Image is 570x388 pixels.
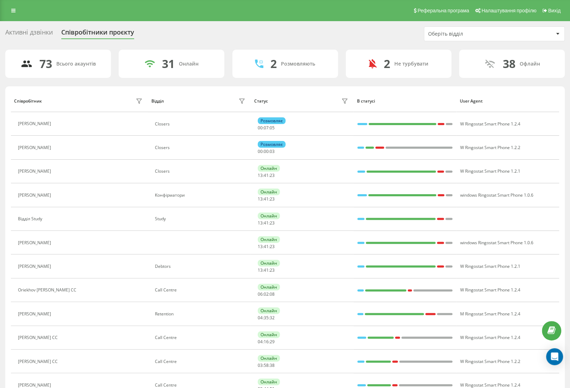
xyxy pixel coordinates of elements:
span: 23 [270,220,275,226]
span: 16 [264,339,269,345]
div: 73 [39,57,52,70]
span: 02 [264,291,269,297]
div: Call Centre [155,359,247,364]
div: : : [258,221,275,226]
div: : : [258,315,275,320]
div: Call Centre [155,288,247,292]
div: User Agent [459,99,556,104]
span: W Ringostat Smart Phone 1.2.4 [460,287,520,293]
span: 13 [258,172,263,178]
div: : : [258,363,275,368]
div: Онлайн [258,236,280,243]
div: : : [258,292,275,297]
span: 23 [270,244,275,250]
div: Онлайн [258,165,280,172]
div: Співробітник [14,99,42,104]
span: W Ringostat Smart Phone 1.2.4 [460,121,520,127]
span: 08 [270,291,275,297]
span: 41 [264,196,269,202]
span: W Ringostat Smart Phone 1.2.1 [460,263,520,269]
span: 41 [264,172,269,178]
span: 41 [264,244,269,250]
div: : : [258,149,275,154]
div: [PERSON_NAME] CC [18,335,59,340]
div: : : [258,339,275,344]
div: Closers [155,169,247,174]
div: : : [258,197,275,202]
span: 06 [258,291,263,297]
div: Онлайн [258,189,280,195]
span: Вихід [548,8,560,13]
div: Розмовляє [258,117,286,124]
span: 00 [264,148,269,154]
div: Call Centre [155,383,247,388]
div: Відділ [151,99,164,104]
span: 58 [264,362,269,368]
div: Співробітники проєкту [61,29,134,39]
div: Оберіть відділ [428,31,512,37]
span: 13 [258,196,263,202]
div: Розмовляють [281,61,315,67]
span: 00 [258,125,263,131]
span: 00 [258,148,263,154]
div: Онлайн [258,331,280,338]
div: [PERSON_NAME] [18,312,53,316]
div: [PERSON_NAME] [18,145,53,150]
span: 03 [270,148,275,154]
span: 05 [270,125,275,131]
div: [PERSON_NAME] [18,264,53,269]
div: Онлайн [258,378,280,385]
div: Відділ Study [18,216,44,221]
div: Онлайн [179,61,199,67]
div: Онлайн [258,284,280,290]
span: W Ringostat Smart Phone 1.2.2 [460,144,520,150]
div: В статусі [357,99,453,104]
div: Онлайн [258,213,280,219]
span: 04 [258,315,263,321]
div: 38 [503,57,515,70]
div: [PERSON_NAME] [18,169,53,174]
div: Call Centre [155,335,247,340]
span: windows Ringostat Smart Phone 1.0.6 [460,192,533,198]
span: 23 [270,267,275,273]
span: 04 [258,339,263,345]
div: [PERSON_NAME] [18,383,53,388]
span: 29 [270,339,275,345]
div: [PERSON_NAME] [18,193,53,198]
div: : : [258,173,275,178]
div: 2 [270,57,277,70]
span: 41 [264,220,269,226]
span: 35 [264,315,269,321]
div: Study [155,216,247,221]
div: Статус [254,99,268,104]
span: W Ringostat Smart Phone 1.2.4 [460,382,520,388]
span: M Ringostat Smart Phone 1.2.4 [460,311,520,317]
div: [PERSON_NAME] [18,240,53,245]
div: Debtors [155,264,247,269]
span: 13 [258,267,263,273]
span: 23 [270,196,275,202]
div: Не турбувати [394,61,428,67]
span: Реферальна програма [418,8,469,13]
span: 41 [264,267,269,273]
div: 31 [162,57,175,70]
span: W Ringostat Smart Phone 1.2.1 [460,168,520,174]
div: Офлайн [520,61,540,67]
span: 03 [258,362,263,368]
div: Онлайн [258,307,280,314]
div: : : [258,125,275,130]
div: Oriekhov [PERSON_NAME] CC [18,288,78,292]
div: Конфірматори [155,193,247,198]
span: 38 [270,362,275,368]
div: Онлайн [258,260,280,266]
div: [PERSON_NAME] [18,121,53,126]
div: Open Intercom Messenger [546,348,563,365]
span: 23 [270,172,275,178]
span: windows Ringostat Smart Phone 1.0.6 [460,240,533,246]
span: 32 [270,315,275,321]
div: [PERSON_NAME] СС [18,359,59,364]
div: Closers [155,122,247,127]
span: 07 [264,125,269,131]
div: Онлайн [258,355,280,362]
span: W Ringostat Smart Phone 1.2.4 [460,334,520,340]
